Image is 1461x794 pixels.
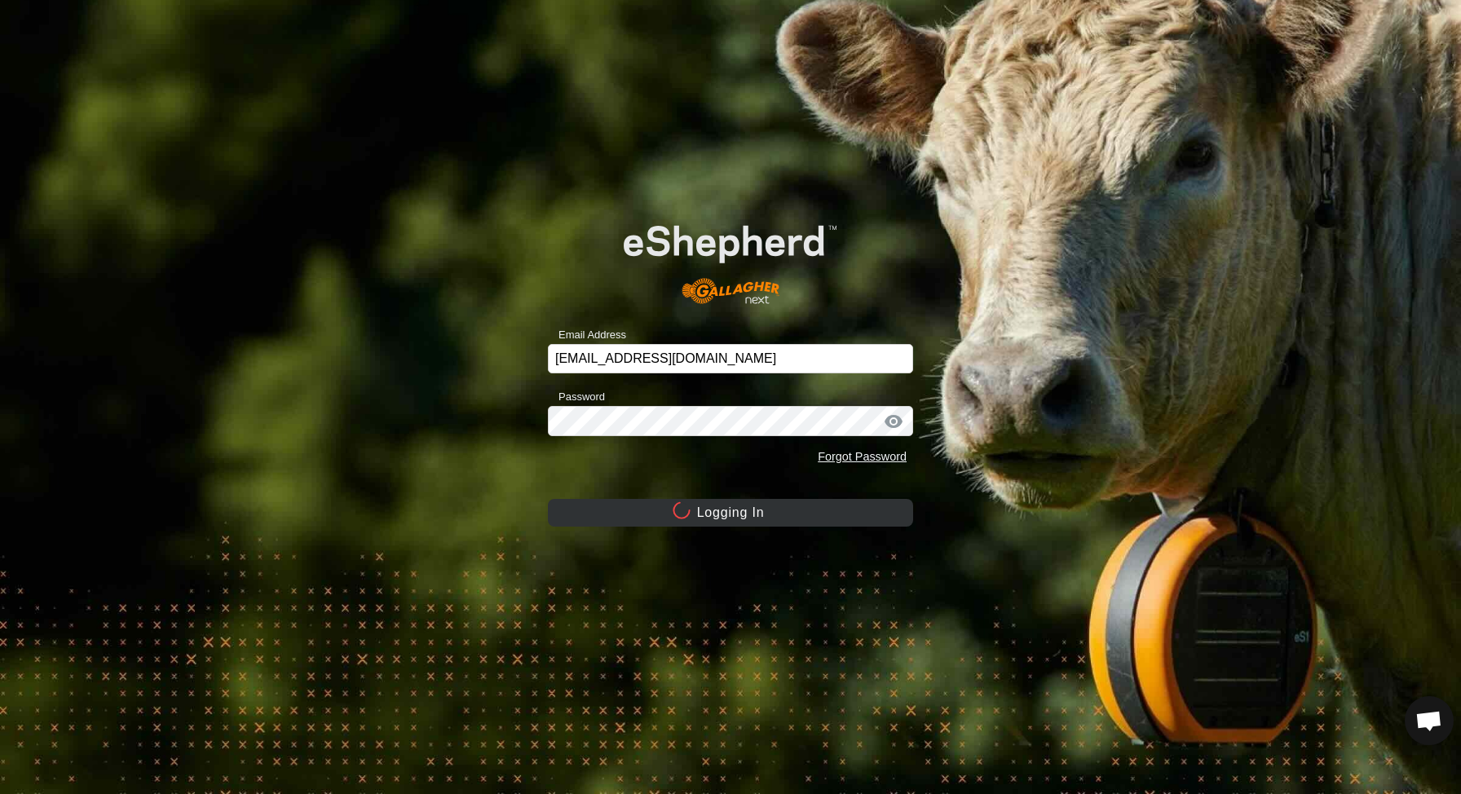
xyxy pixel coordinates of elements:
[585,195,876,320] img: E-shepherd Logo
[548,344,913,373] input: Email Address
[818,450,907,463] a: Forgot Password
[548,389,605,405] label: Password
[548,327,626,343] label: Email Address
[548,499,913,527] button: Logging In
[1405,696,1454,745] div: Open chat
